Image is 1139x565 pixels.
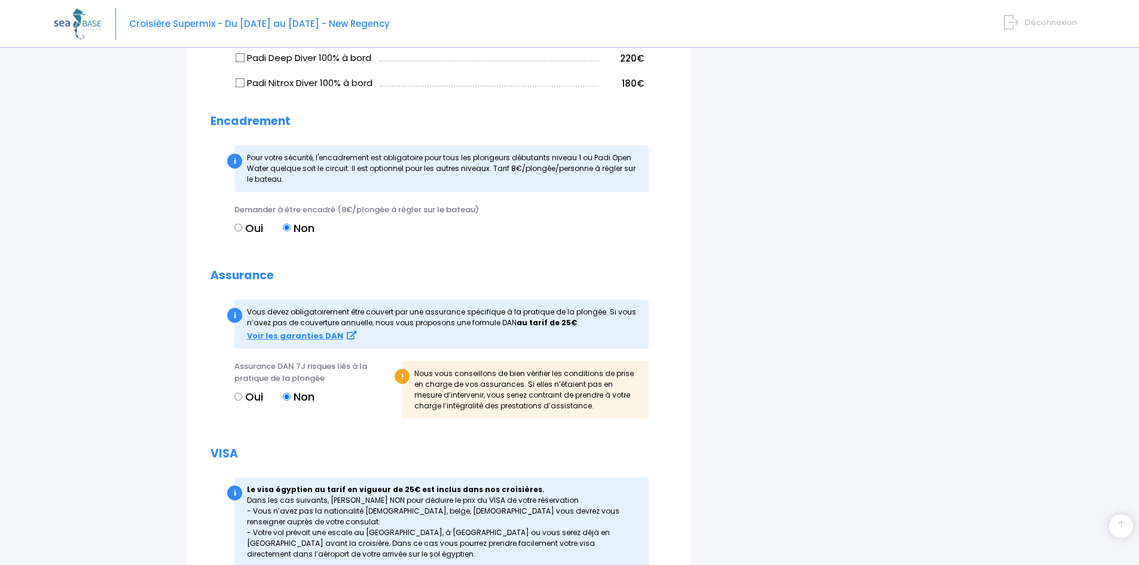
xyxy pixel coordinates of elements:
h2: VISA [210,447,667,461]
h2: Encadrement [210,115,667,129]
h2: Assurance [210,269,667,283]
input: Padi Deep Diver 100% à bord [236,53,245,63]
span: 180€ [622,77,644,90]
span: Demander à être encadré (8€/plongée à régler sur le bateau) [234,204,479,215]
input: Padi Nitrox Diver 100% à bord [236,78,245,88]
label: Oui [234,220,263,236]
strong: Voir les garanties DAN [247,330,343,341]
div: Nous vous conseillons de bien vérifier les conditions de prise en charge de vos assurances. Si el... [402,361,649,418]
span: Déconnexion [1025,17,1077,28]
div: Vous devez obligatoirement être couvert par une assurance spécifique à la pratique de la plong... [234,300,649,349]
strong: au tarif de 25€ [517,317,577,328]
span: 220€ [620,52,644,65]
a: Voir les garanties DAN [247,331,356,341]
strong: Le visa égyptien au tarif en vigueur de 25€ est inclus dans nos croisières. [247,484,545,494]
input: Non [283,224,291,231]
div: i [227,308,242,323]
input: Non [283,393,291,401]
span: Pour votre sécurité, l'encadrement est obligatoire pour tous les plongeurs débutants niveau 1 ou ... [247,152,636,184]
span: Assurance DAN 7J risques liés à la pratique de la plongée [234,361,367,384]
div: ! [395,369,410,384]
input: Oui [234,393,242,401]
div: i [227,485,242,500]
input: Oui [234,224,242,231]
label: Padi Deep Diver 100% à bord [236,51,371,65]
label: Padi Nitrox Diver 100% à bord [236,77,372,90]
div: i [227,154,242,169]
label: Non [283,220,314,236]
label: Non [283,389,314,405]
label: Oui [234,389,263,405]
span: Croisière Supermix - Du [DATE] au [DATE] - New Regency [129,17,390,30]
